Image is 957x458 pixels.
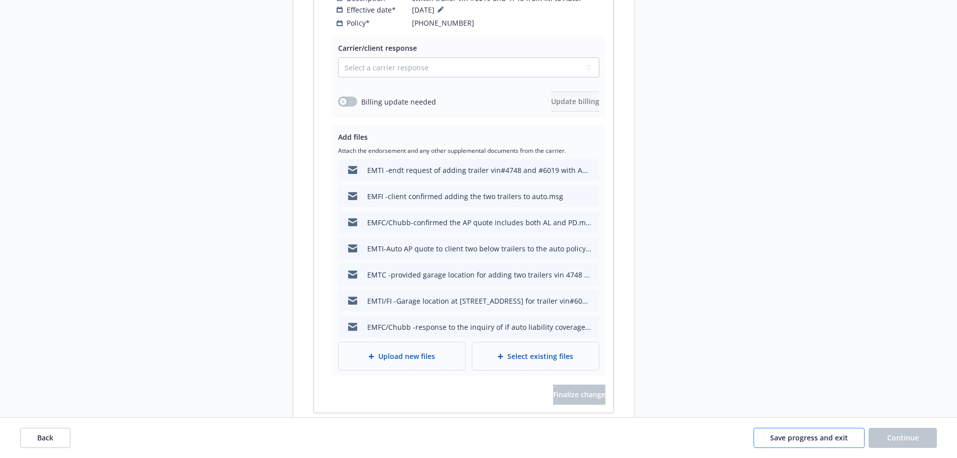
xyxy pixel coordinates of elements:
[347,5,396,15] span: Effective date*
[37,433,53,442] span: Back
[412,18,474,28] span: [PHONE_NUMBER]
[551,91,599,112] button: Update billing
[553,390,605,399] span: Finalize change
[887,433,919,442] span: Continue
[367,269,591,280] div: EMTC -provided garage location for adding two trailers vin 4748 and 6019.msg
[338,146,599,155] span: Attach the endorsement and any other supplemental documents from the carrier.
[347,18,370,28] span: Policy*
[367,217,591,228] div: EMFC/Chubb-confirmed the AP quote includes both AL and PD.msg
[367,191,563,202] div: EMFI -client confirmed adding the two trailers to auto.msg
[20,428,70,448] button: Back
[378,351,435,361] span: Upload new files
[367,243,591,254] div: EMTI-Auto AP quote to client two below trailers to the auto policy for both liability and physica...
[367,322,591,332] div: EMFC/Chubb -response to the inquiry of if auto liability coverage covers unscheduled trailers .msg
[367,296,591,306] div: EMTI/FI -Garage location at [STREET_ADDRESS] for trailer vin#6019 and #4748.msg
[551,97,599,106] span: Update billing
[507,351,573,361] span: Select existing files
[869,428,937,448] button: Continue
[338,342,466,371] div: Upload new files
[361,97,436,107] span: Billing update needed
[770,433,848,442] span: Save progress and exit
[338,43,417,53] span: Carrier/client response
[472,342,599,371] div: Select existing files
[412,4,447,16] span: [DATE]
[754,428,865,448] button: Save progress and exit
[338,132,368,142] span: Add files
[367,165,591,175] div: EMTI -endt request of adding trailer vin#4748 and #6019 with AP 38.64 (annual $62.96 ).msg
[553,385,605,405] span: Finalize change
